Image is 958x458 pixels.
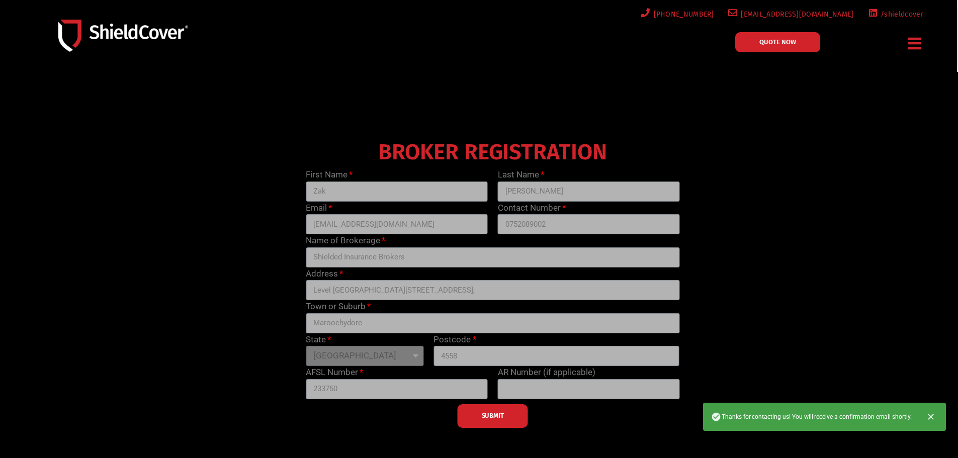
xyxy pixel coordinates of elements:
label: State [306,333,331,346]
span: Thanks for contacting us! You will receive a confirmation email shortly. [711,412,912,422]
span: [PHONE_NUMBER] [650,8,714,21]
label: Address [306,267,343,281]
label: AR Number (if applicable) [498,366,595,379]
img: Shield-Cover-Underwriting-Australia-logo-full [58,20,188,51]
span: QUOTE NOW [759,39,796,45]
span: /shieldcover [877,8,923,21]
div: Menu Toggle [904,32,926,55]
label: Town or Suburb [306,300,371,313]
label: Contact Number [498,202,566,215]
label: Last Name [498,168,544,181]
label: Email [306,202,332,215]
a: /shieldcover [866,8,923,21]
a: QUOTE NOW [735,32,820,52]
label: AFSL Number [306,366,363,379]
h4: BROKER REGISTRATION [301,146,684,158]
label: Name of Brokerage [306,234,385,247]
a: [PHONE_NUMBER] [639,8,714,21]
button: Close [920,406,942,428]
a: [EMAIL_ADDRESS][DOMAIN_NAME] [726,8,854,21]
label: Postcode [433,333,476,346]
span: [EMAIL_ADDRESS][DOMAIN_NAME] [737,8,853,21]
label: First Name [306,168,353,181]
